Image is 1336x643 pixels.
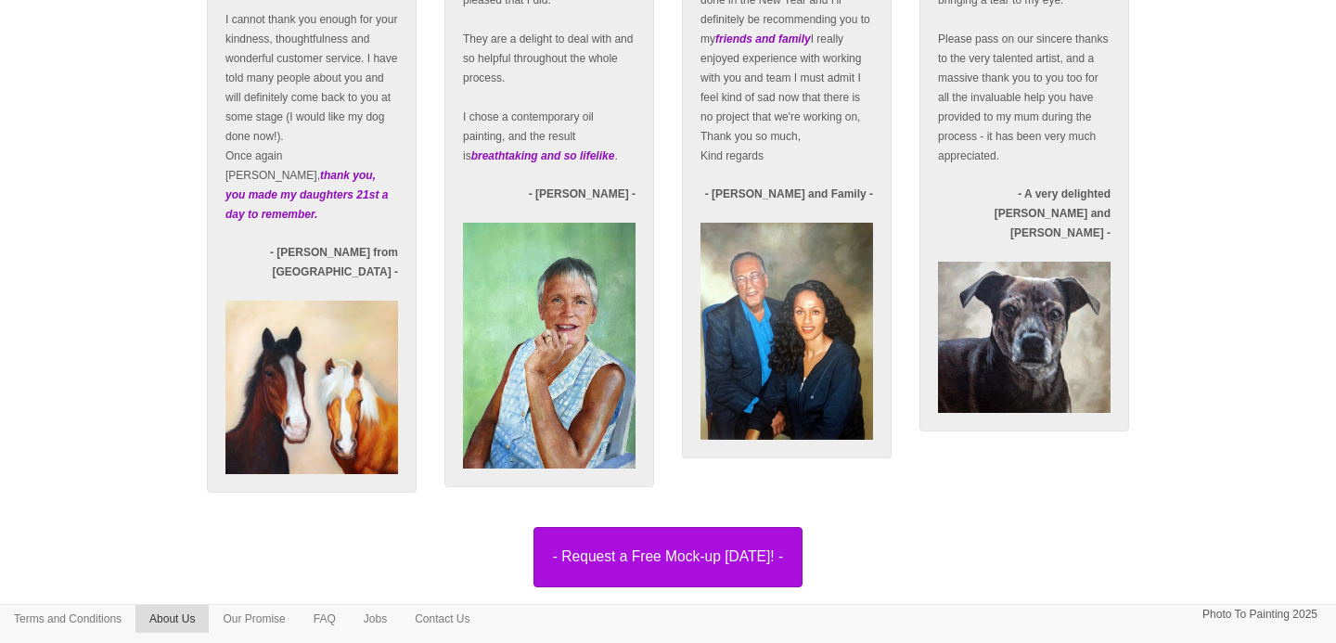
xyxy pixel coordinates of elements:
[471,149,615,162] em: breathtaking and so lifelike
[533,527,803,586] button: - Request a Free Mock-up [DATE]! -
[463,223,636,468] img: Portrait Painting
[270,246,398,278] strong: - [PERSON_NAME] from [GEOGRAPHIC_DATA] -
[1202,605,1317,624] p: Photo To Painting 2025
[700,223,873,439] img: Oil painting of 2 horses
[529,187,636,200] strong: - [PERSON_NAME] -
[193,527,1143,586] a: - Request a Free Mock-up [DATE]! -
[135,605,209,633] a: About Us
[209,605,299,633] a: Our Promise
[715,32,811,45] em: friends and family
[225,301,398,474] img: Oil painting of 2 horses
[300,605,350,633] a: FAQ
[938,32,1108,162] span: Please pass on our sincere thanks to the very talented artist, and a massive thank you to you too...
[350,605,401,633] a: Jobs
[995,187,1111,239] strong: - A very delighted [PERSON_NAME] and [PERSON_NAME] -
[401,605,483,633] a: Contact Us
[938,262,1111,413] img: Oil painting of a dog
[705,187,873,200] strong: - [PERSON_NAME] and Family -
[225,169,388,221] em: thank you, you made my daughters 21st a day to remember.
